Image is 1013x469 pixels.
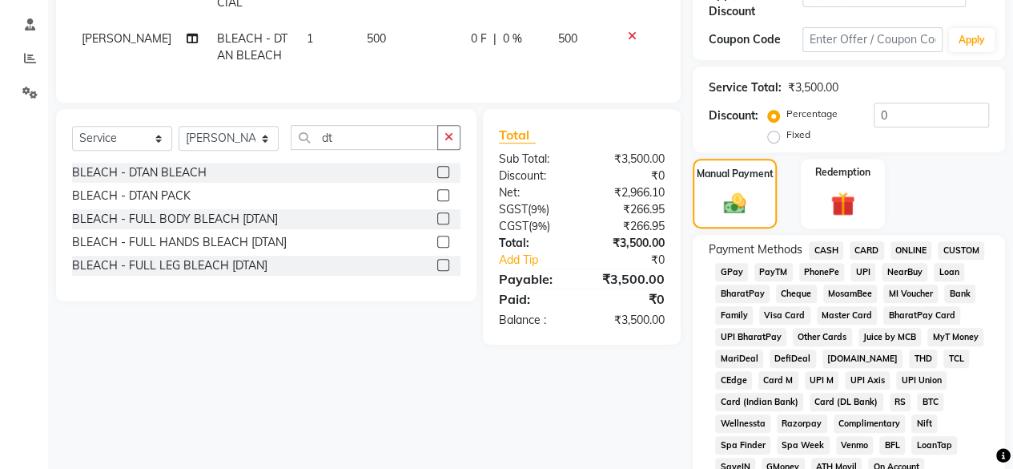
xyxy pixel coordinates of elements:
[715,350,763,368] span: MariDeal
[487,312,582,329] div: Balance :
[823,285,878,303] span: MosamBee
[909,350,937,368] span: THD
[938,241,984,260] span: CUSTOM
[487,184,582,201] div: Net:
[715,263,748,281] span: GPay
[822,350,903,368] span: [DOMAIN_NAME]
[697,167,774,181] label: Manual Payment
[503,30,522,47] span: 0 %
[890,241,932,260] span: ONLINE
[850,241,884,260] span: CARD
[823,189,862,219] img: _gift.svg
[487,218,582,235] div: ( )
[770,350,816,368] span: DefiDeal
[597,252,677,269] div: ₹0
[834,414,906,433] span: Complimentary
[788,79,838,96] div: ₹3,500.00
[72,164,207,181] div: BLEACH - DTAN BLEACH
[817,306,878,325] span: Master Card
[557,31,577,46] span: 500
[943,350,969,368] span: TCL
[911,414,937,433] span: Nift
[581,151,677,168] div: ₹3,500.00
[581,168,677,184] div: ₹0
[72,188,191,204] div: BLEACH - DTAN PACK
[499,219,529,233] span: CGST
[754,263,793,281] span: PayTM
[810,393,883,411] span: Card (DL Bank)
[850,263,875,281] span: UPI
[493,30,496,47] span: |
[532,220,547,232] span: 9%
[890,393,911,411] span: RS
[934,263,964,281] span: Loan
[217,31,287,63] span: BLEACH - DTAN BLEACH
[471,30,487,47] span: 0 F
[487,269,582,289] div: Payable:
[911,436,957,455] span: LoanTap
[776,285,817,303] span: Cheque
[709,107,758,124] div: Discount:
[786,127,810,142] label: Fixed
[715,328,786,346] span: UPI BharatPay
[581,218,677,235] div: ₹266.95
[815,165,870,180] label: Redemption
[581,289,677,309] div: ₹0
[709,241,802,258] span: Payment Methods
[715,393,803,411] span: Card (Indian Bank)
[944,285,975,303] span: Bank
[291,125,438,150] input: Search or Scan
[883,285,938,303] span: MI Voucher
[836,436,874,455] span: Venmo
[927,328,983,346] span: MyT Money
[845,371,890,390] span: UPI Axis
[72,257,267,274] div: BLEACH - FULL LEG BLEACH [DTAN]
[777,436,830,455] span: Spa Week
[793,328,852,346] span: Other Cards
[805,371,839,390] span: UPI M
[581,312,677,329] div: ₹3,500.00
[487,168,582,184] div: Discount:
[799,263,845,281] span: PhonePe
[72,234,287,251] div: BLEACH - FULL HANDS BLEACH [DTAN]
[802,27,943,52] input: Enter Offer / Coupon Code
[487,252,597,269] a: Add Tip
[715,436,770,455] span: Spa Finder
[883,306,960,325] span: BharatPay Card
[581,235,677,252] div: ₹3,500.00
[709,31,802,48] div: Coupon Code
[709,79,782,96] div: Service Total:
[949,28,995,52] button: Apply
[858,328,922,346] span: Juice by MCB
[487,151,582,168] div: Sub Total:
[82,31,171,46] span: [PERSON_NAME]
[307,31,313,46] span: 1
[367,31,386,46] span: 500
[487,289,582,309] div: Paid:
[581,184,677,201] div: ₹2,966.10
[715,371,752,390] span: CEdge
[72,211,278,228] div: BLEACH - FULL BODY BLEACH [DTAN]
[499,127,536,144] span: Total
[499,202,528,216] span: SGST
[715,306,753,325] span: Family
[758,371,798,390] span: Card M
[715,414,770,433] span: Wellnessta
[531,203,546,216] span: 9%
[581,201,677,218] div: ₹266.95
[715,285,770,303] span: BharatPay
[809,241,843,260] span: CASH
[581,269,677,289] div: ₹3,500.00
[487,201,582,218] div: ( )
[786,107,838,121] label: Percentage
[917,393,943,411] span: BTC
[759,306,810,325] span: Visa Card
[879,436,905,455] span: BFL
[882,263,927,281] span: NearBuy
[487,235,582,252] div: Total:
[896,371,947,390] span: UPI Union
[717,191,754,216] img: _cash.svg
[777,414,827,433] span: Razorpay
